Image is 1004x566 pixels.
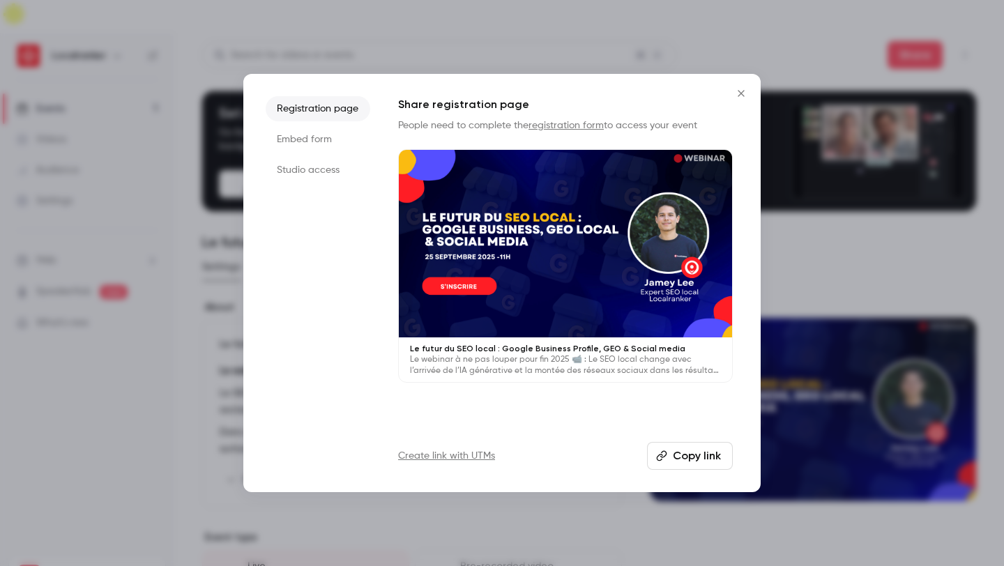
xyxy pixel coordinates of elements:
h1: Share registration page [398,96,733,113]
a: Create link with UTMs [398,449,495,463]
li: Embed form [266,127,370,152]
button: Close [727,79,755,107]
button: Copy link [647,442,733,470]
li: Studio access [266,158,370,183]
a: registration form [528,121,604,130]
p: People need to complete the to access your event [398,118,733,132]
p: Le webinar à ne pas louper pour fin 2025 📹 : Le SEO local change avec l’arrivée de l’IA générativ... [410,354,721,376]
li: Registration page [266,96,370,121]
p: Le futur du SEO local : Google Business Profile, GEO & Social media [410,343,721,354]
a: Le futur du SEO local : Google Business Profile, GEO & Social mediaLe webinar à ne pas louper pou... [398,149,733,383]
